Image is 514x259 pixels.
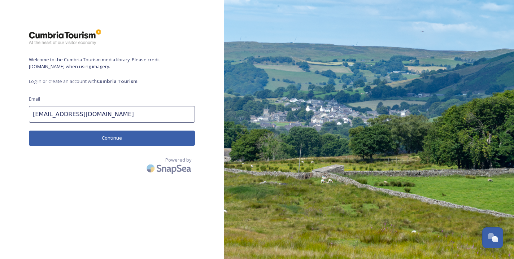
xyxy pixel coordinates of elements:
[165,157,191,163] span: Powered by
[29,106,195,123] input: john.doe@snapsea.io
[29,131,195,145] button: Continue
[97,78,138,84] strong: Cumbria Tourism
[29,96,40,102] span: Email
[482,227,503,248] button: Open Chat
[29,56,195,70] span: Welcome to the Cumbria Tourism media library. Please credit [DOMAIN_NAME] when using imagery.
[144,160,195,177] img: SnapSea Logo
[29,78,195,85] span: Log in or create an account with
[29,29,101,45] img: ct_logo.png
